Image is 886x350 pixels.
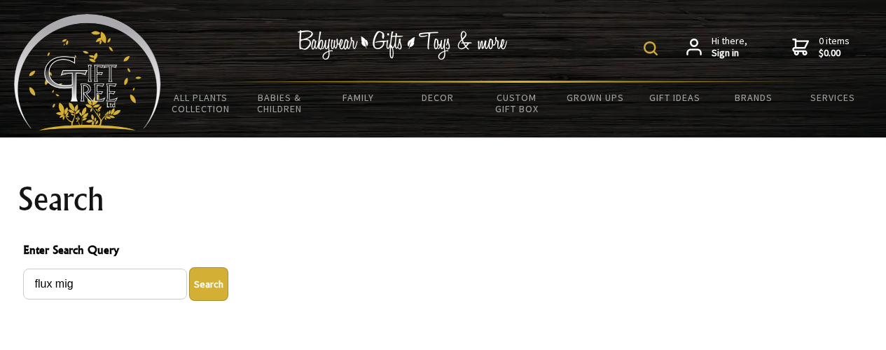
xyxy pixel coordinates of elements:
a: Gift Ideas [635,83,714,112]
strong: $0.00 [819,47,850,60]
a: Family [319,83,399,112]
strong: Sign in [712,47,747,60]
span: Hi there, [712,35,747,60]
img: product search [644,41,658,55]
button: Enter Search Query [189,267,228,301]
a: Grown Ups [556,83,635,112]
a: All Plants Collection [161,83,240,123]
input: Enter Search Query [23,269,187,299]
span: 0 items [819,34,850,60]
a: Brands [714,83,793,112]
a: Hi there,Sign in [686,35,747,60]
a: Decor [398,83,477,112]
img: Babyware - Gifts - Toys and more... [14,14,161,130]
a: Services [793,83,872,112]
a: Custom Gift Box [477,83,556,123]
a: 0 items$0.00 [792,35,850,60]
a: Babies & Children [240,83,319,123]
img: Babywear - Gifts - Toys & more [298,30,508,60]
span: Enter Search Query [23,241,864,262]
h1: Search [18,182,869,216]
